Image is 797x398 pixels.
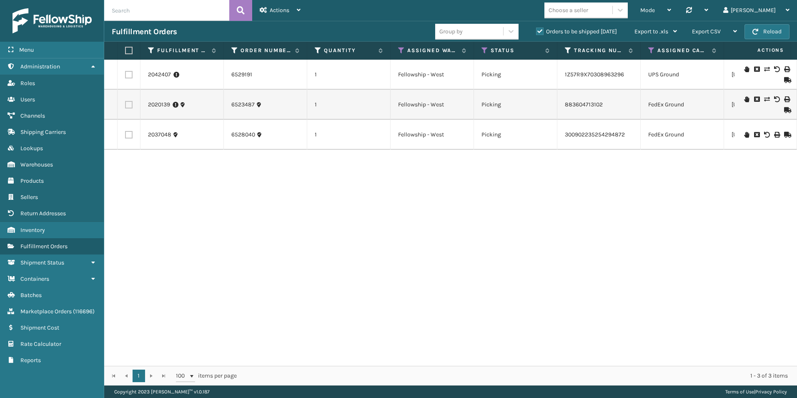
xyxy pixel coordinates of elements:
[20,210,66,217] span: Return Addresses
[764,66,769,72] i: Change shipping
[307,90,391,120] td: 1
[20,63,60,70] span: Administration
[20,177,44,184] span: Products
[755,389,787,395] a: Privacy Policy
[641,90,724,120] td: FedEx Ground
[774,132,779,138] i: Print BOL
[20,292,42,299] span: Batches
[634,28,668,35] span: Export to .xls
[20,112,45,119] span: Channels
[307,120,391,150] td: 1
[754,132,759,138] i: Cancel Fulfillment Order
[774,96,779,102] i: Void Label
[725,385,787,398] div: |
[231,101,255,109] a: 6523487
[640,7,655,14] span: Mode
[114,385,210,398] p: Copyright 2023 [PERSON_NAME]™ v 1.0.187
[248,372,788,380] div: 1 - 3 of 3 items
[692,28,721,35] span: Export CSV
[536,28,617,35] label: Orders to be shipped [DATE]
[474,60,557,90] td: Picking
[20,340,61,348] span: Rate Calculator
[20,128,66,136] span: Shipping Carriers
[641,60,724,90] td: UPS Ground
[439,27,463,36] div: Group by
[241,47,291,54] label: Order Number
[148,71,171,79] a: 2042407
[725,389,754,395] a: Terms of Use
[176,372,188,380] span: 100
[20,96,35,103] span: Users
[391,60,474,90] td: Fellowship - West
[133,370,145,382] a: 1
[784,107,789,113] i: Mark as Shipped
[20,194,38,201] span: Sellers
[20,259,64,266] span: Shipment Status
[784,77,789,83] i: Mark as Shipped
[391,90,474,120] td: Fellowship - West
[784,66,789,72] i: Print Label
[474,120,557,150] td: Picking
[764,96,769,102] i: Change shipping
[407,47,458,54] label: Assigned Warehouse
[557,120,641,150] td: 300902235254294872
[474,90,557,120] td: Picking
[784,132,789,138] i: Mark as Shipped
[231,71,252,79] a: 6529191
[20,145,43,152] span: Lookups
[20,357,41,364] span: Reports
[565,71,624,78] a: 1Z57R9X70308963296
[20,80,35,87] span: Roles
[565,101,603,108] a: 883604713102
[231,131,255,139] a: 6528040
[784,96,789,102] i: Print Label
[112,27,177,37] h3: Fulfillment Orders
[73,308,95,315] span: ( 116696 )
[324,47,374,54] label: Quantity
[764,132,769,138] i: Void BOL
[744,96,749,102] i: On Hold
[744,66,749,72] i: On Hold
[20,324,59,331] span: Shipment Cost
[491,47,541,54] label: Status
[307,60,391,90] td: 1
[744,24,789,39] button: Reload
[148,131,171,139] a: 2037048
[774,66,779,72] i: Void Label
[549,6,588,15] div: Choose a seller
[744,132,749,138] i: On Hold
[754,96,759,102] i: Cancel Fulfillment Order
[13,8,92,33] img: logo
[176,370,237,382] span: items per page
[19,46,34,53] span: Menu
[157,47,208,54] label: Fulfillment Order Id
[657,47,708,54] label: Assigned Carrier Service
[20,308,72,315] span: Marketplace Orders
[574,47,624,54] label: Tracking Number
[391,120,474,150] td: Fellowship - West
[754,66,759,72] i: Cancel Fulfillment Order
[270,7,289,14] span: Actions
[20,227,45,234] span: Inventory
[20,161,53,168] span: Warehouses
[641,120,724,150] td: FedEx Ground
[20,243,68,250] span: Fulfillment Orders
[731,43,789,57] span: Actions
[20,275,49,282] span: Containers
[148,101,170,109] a: 2020139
